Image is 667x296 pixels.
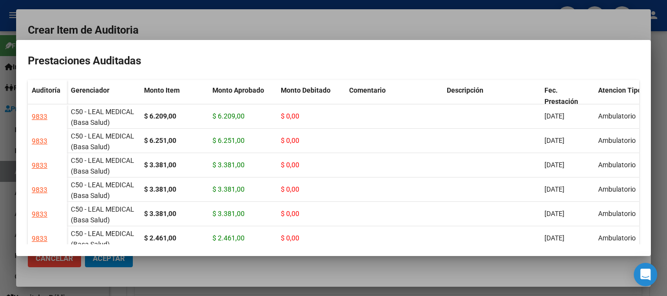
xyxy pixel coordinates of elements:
div: 9833 [32,209,47,220]
span: $ 0,00 [281,185,299,193]
h2: Prestaciones Auditadas [28,52,639,70]
span: Atencion Tipo [598,86,642,94]
datatable-header-cell: Gerenciador [67,80,140,121]
strong: $ 3.381,00 [144,210,176,217]
div: 9833 [32,233,47,244]
datatable-header-cell: Monto Item [140,80,208,121]
span: Ambulatorio [598,234,636,242]
span: $ 3.381,00 [212,185,245,193]
div: 9833 [32,184,47,196]
span: Ambulatorio [598,112,636,120]
div: Open Intercom Messenger [634,263,657,286]
span: [DATE] [544,161,564,169]
span: [DATE] [544,185,564,193]
span: Monto Item [144,86,180,94]
span: C50 - LEAL MEDICAL (Basa Salud) [71,205,134,224]
span: [DATE] [544,234,564,242]
div: 9833 [32,111,47,122]
span: $ 0,00 [281,161,299,169]
span: $ 2.461,00 [212,234,245,242]
span: [DATE] [544,112,564,120]
span: Ambulatorio [598,185,636,193]
span: C50 - LEAL MEDICAL (Basa Salud) [71,230,134,249]
datatable-header-cell: Atencion Tipo [594,80,648,121]
span: Monto Aprobado [212,86,264,94]
datatable-header-cell: Descripción [443,80,541,121]
span: Descripción [447,86,483,94]
strong: $ 3.381,00 [144,185,176,193]
datatable-header-cell: Fec. Prestación [541,80,594,121]
span: $ 6.209,00 [212,112,245,120]
strong: $ 3.381,00 [144,161,176,169]
span: $ 6.251,00 [212,137,245,144]
span: [DATE] [544,210,564,217]
span: $ 0,00 [281,137,299,144]
span: Monto Debitado [281,86,331,94]
datatable-header-cell: Auditoría [28,80,67,121]
div: 9833 [32,160,47,171]
strong: $ 6.251,00 [144,137,176,144]
span: $ 3.381,00 [212,210,245,217]
span: Ambulatorio [598,210,636,217]
span: [DATE] [544,137,564,144]
datatable-header-cell: Monto Debitado [277,80,345,121]
span: $ 3.381,00 [212,161,245,169]
strong: $ 6.209,00 [144,112,176,120]
span: Gerenciador [71,86,109,94]
span: C50 - LEAL MEDICAL (Basa Salud) [71,132,134,151]
span: Ambulatorio [598,137,636,144]
span: $ 0,00 [281,234,299,242]
span: $ 0,00 [281,112,299,120]
datatable-header-cell: Comentario [345,80,443,121]
span: C50 - LEAL MEDICAL (Basa Salud) [71,181,134,200]
span: C50 - LEAL MEDICAL (Basa Salud) [71,108,134,127]
span: Ambulatorio [598,161,636,169]
span: Comentario [349,86,386,94]
div: 9833 [32,136,47,147]
span: $ 0,00 [281,210,299,217]
datatable-header-cell: Monto Aprobado [208,80,277,121]
span: Fec. Prestación [544,86,578,105]
strong: $ 2.461,00 [144,234,176,242]
span: C50 - LEAL MEDICAL (Basa Salud) [71,157,134,176]
span: Auditoría [32,86,61,94]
